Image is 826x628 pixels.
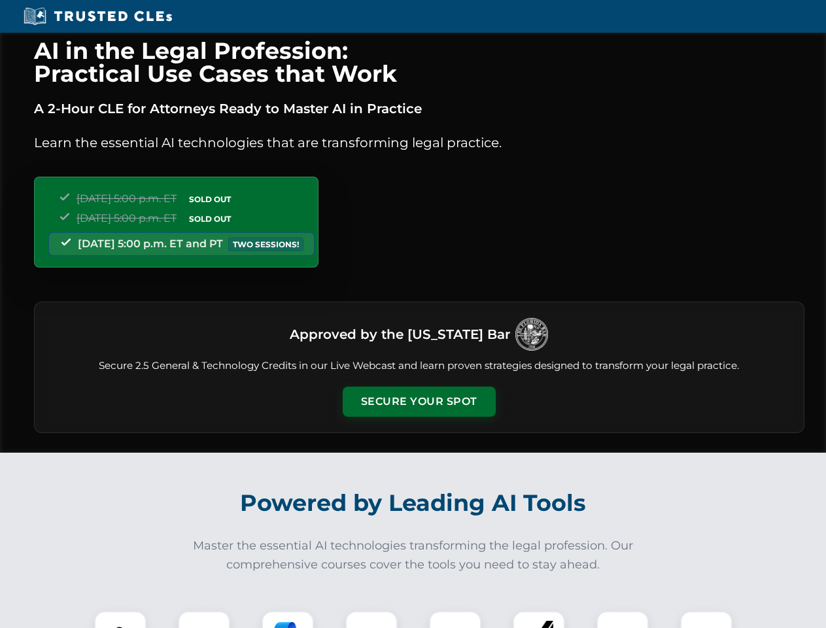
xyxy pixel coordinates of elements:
span: SOLD OUT [184,212,235,226]
h2: Powered by Leading AI Tools [51,480,776,526]
p: Secure 2.5 General & Technology Credits in our Live Webcast and learn proven strategies designed ... [50,358,788,374]
p: Master the essential AI technologies transforming the legal profession. Our comprehensive courses... [184,536,642,574]
h3: Approved by the [US_STATE] Bar [290,323,510,346]
img: Trusted CLEs [20,7,176,26]
h1: AI in the Legal Profession: Practical Use Cases that Work [34,39,804,85]
span: SOLD OUT [184,192,235,206]
p: Learn the essential AI technologies that are transforming legal practice. [34,132,804,153]
span: [DATE] 5:00 p.m. ET [77,192,177,205]
button: Secure Your Spot [343,387,496,417]
span: [DATE] 5:00 p.m. ET [77,212,177,224]
p: A 2-Hour CLE for Attorneys Ready to Master AI in Practice [34,98,804,119]
img: Logo [515,318,548,351]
